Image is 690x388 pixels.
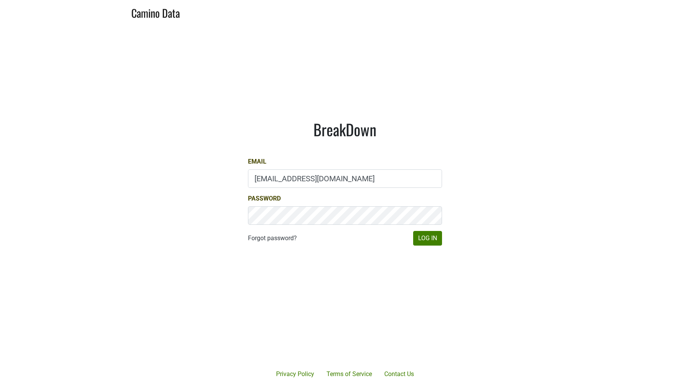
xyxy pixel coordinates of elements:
[270,366,320,382] a: Privacy Policy
[413,231,442,246] button: Log In
[131,3,180,21] a: Camino Data
[378,366,420,382] a: Contact Us
[248,120,442,139] h1: BreakDown
[248,157,266,166] label: Email
[248,234,297,243] a: Forgot password?
[320,366,378,382] a: Terms of Service
[248,194,281,203] label: Password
